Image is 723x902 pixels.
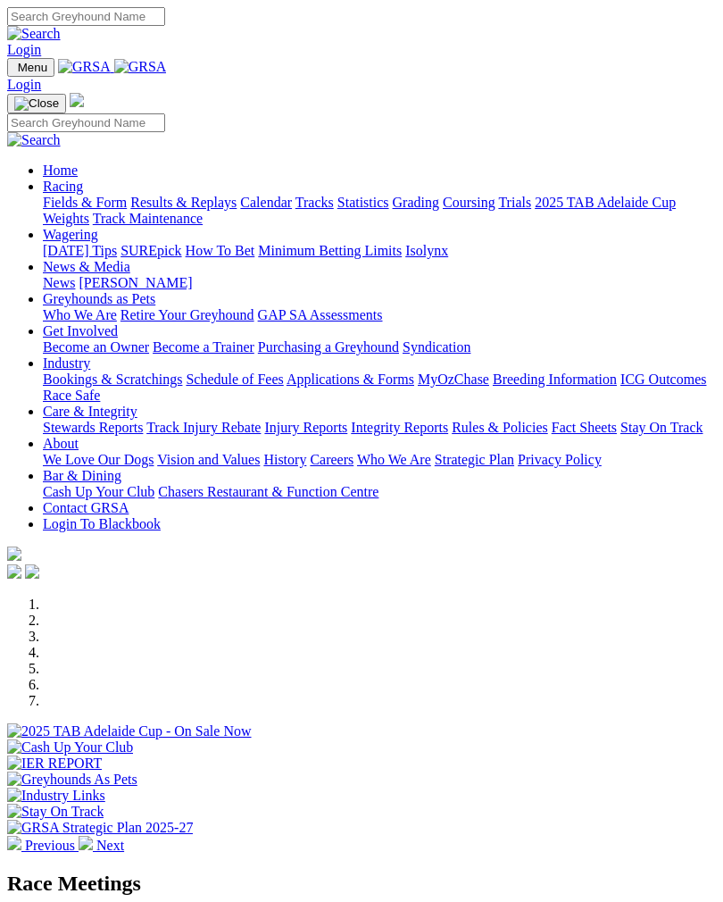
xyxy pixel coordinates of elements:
img: 2025 TAB Adelaide Cup - On Sale Now [7,723,252,739]
a: Racing [43,179,83,194]
a: MyOzChase [418,372,489,387]
img: IER REPORT [7,756,102,772]
a: Greyhounds as Pets [43,291,155,306]
a: Careers [310,452,353,467]
a: Syndication [403,339,470,355]
a: Coursing [443,195,495,210]
img: logo-grsa-white.png [7,547,21,561]
a: Bar & Dining [43,468,121,483]
span: Previous [25,838,75,853]
a: Who We Are [357,452,431,467]
img: Cash Up Your Club [7,739,133,756]
a: Fields & Form [43,195,127,210]
a: Stay On Track [620,420,702,435]
a: Chasers Restaurant & Function Centre [158,484,378,499]
a: GAP SA Assessments [258,307,383,322]
a: SUREpick [120,243,181,258]
a: Integrity Reports [351,420,448,435]
a: Track Injury Rebate [146,420,261,435]
div: Get Involved [43,339,716,355]
a: Care & Integrity [43,404,137,419]
a: Bookings & Scratchings [43,372,182,387]
a: Breeding Information [493,372,617,387]
span: Next [96,838,124,853]
a: Login [7,42,41,57]
a: Statistics [337,195,389,210]
div: Wagering [43,243,716,259]
a: Vision and Values [157,452,260,467]
a: Retire Your Greyhound [120,307,254,322]
a: Calendar [240,195,292,210]
a: 2025 TAB Adelaide Cup [535,195,676,210]
a: Login [7,77,41,92]
div: Industry [43,372,716,404]
a: Minimum Betting Limits [258,243,402,258]
button: Toggle navigation [7,94,66,113]
a: Previous [7,838,79,853]
a: Applications & Forms [287,372,414,387]
a: How To Bet [186,243,255,258]
a: News & Media [43,259,130,274]
a: Schedule of Fees [186,372,283,387]
a: Home [43,163,78,178]
a: Track Maintenance [93,211,203,226]
div: News & Media [43,275,716,291]
input: Search [7,7,165,26]
a: Race Safe [43,388,100,403]
img: facebook.svg [7,564,21,579]
a: News [43,275,75,290]
a: Cash Up Your Club [43,484,154,499]
img: Greyhounds As Pets [7,772,137,788]
img: chevron-right-pager-white.svg [79,836,93,850]
h2: Race Meetings [7,872,716,896]
img: GRSA Strategic Plan 2025-27 [7,820,193,836]
a: [PERSON_NAME] [79,275,192,290]
div: Care & Integrity [43,420,716,436]
img: Industry Links [7,788,105,804]
img: chevron-left-pager-white.svg [7,836,21,850]
a: History [263,452,306,467]
a: Login To Blackbook [43,516,161,531]
a: Results & Replays [130,195,237,210]
div: About [43,452,716,468]
a: Fact Sheets [552,420,617,435]
a: Stewards Reports [43,420,143,435]
a: Industry [43,355,90,371]
a: Privacy Policy [518,452,602,467]
img: Close [14,96,59,111]
div: Greyhounds as Pets [43,307,716,323]
a: Strategic Plan [435,452,514,467]
img: twitter.svg [25,564,39,579]
a: ICG Outcomes [620,372,706,387]
a: About [43,436,79,451]
a: Injury Reports [264,420,347,435]
a: Rules & Policies [452,420,548,435]
a: Trials [498,195,531,210]
a: Isolynx [405,243,448,258]
input: Search [7,113,165,132]
img: GRSA [114,59,167,75]
img: Search [7,26,61,42]
a: Become a Trainer [153,339,254,355]
a: Purchasing a Greyhound [258,339,399,355]
img: Search [7,132,61,148]
a: Contact GRSA [43,500,129,515]
a: Who We Are [43,307,117,322]
span: Menu [18,61,47,74]
img: logo-grsa-white.png [70,93,84,107]
a: Get Involved [43,323,118,338]
img: Stay On Track [7,804,104,820]
div: Bar & Dining [43,484,716,500]
a: We Love Our Dogs [43,452,154,467]
a: Become an Owner [43,339,149,355]
a: Wagering [43,227,98,242]
a: Weights [43,211,89,226]
img: GRSA [58,59,111,75]
a: [DATE] Tips [43,243,117,258]
a: Grading [393,195,439,210]
button: Toggle navigation [7,58,54,77]
a: Tracks [295,195,334,210]
div: Racing [43,195,716,227]
a: Next [79,838,124,853]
